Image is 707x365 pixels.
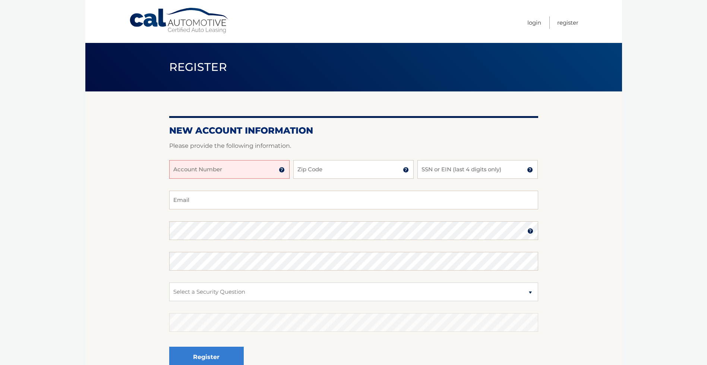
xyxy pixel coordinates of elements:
input: SSN or EIN (last 4 digits only) [417,160,538,179]
img: tooltip.svg [403,167,409,173]
a: Register [557,16,578,29]
input: Email [169,191,538,209]
span: Register [169,60,227,74]
img: tooltip.svg [527,228,533,234]
a: Login [527,16,541,29]
input: Zip Code [293,160,414,179]
p: Please provide the following information. [169,141,538,151]
img: tooltip.svg [279,167,285,173]
a: Cal Automotive [129,7,230,34]
h2: New Account Information [169,125,538,136]
img: tooltip.svg [527,167,533,173]
input: Account Number [169,160,290,179]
